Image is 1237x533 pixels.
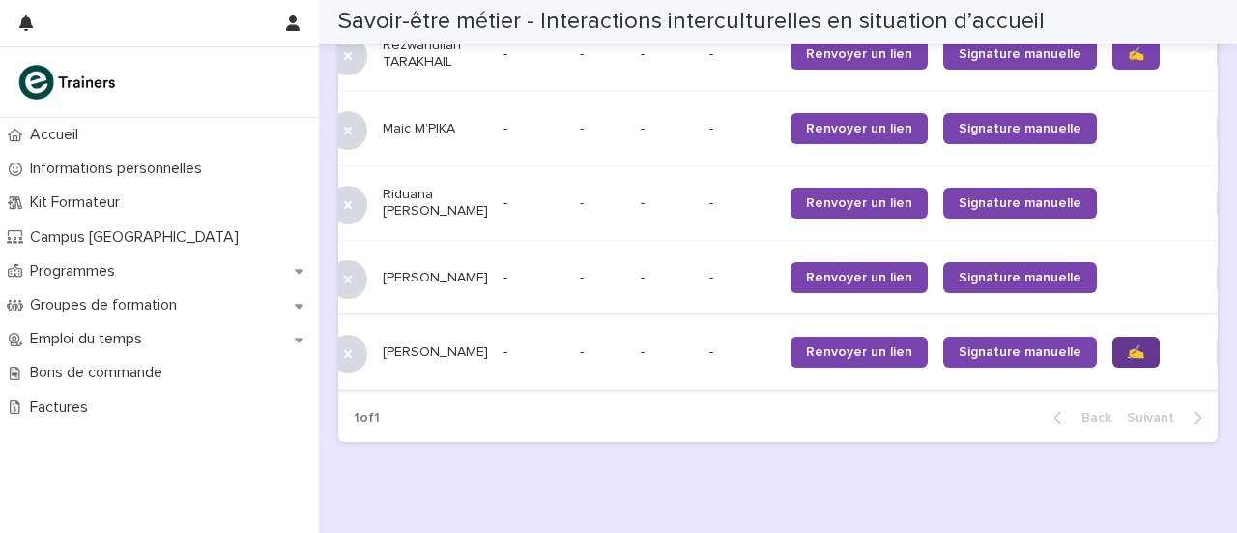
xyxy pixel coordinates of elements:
span: Signature manuelle [959,47,1081,61]
p: - [503,46,564,63]
p: - [641,46,694,63]
span: Back [1070,411,1111,425]
p: [PERSON_NAME] [383,270,488,286]
p: Groupes de formation [22,296,192,314]
p: - [580,117,588,137]
span: Signature manuelle [959,196,1081,210]
span: Renvoyer un lien [806,271,912,284]
a: Signature manuelle [943,337,1097,368]
p: - [641,121,694,137]
a: Renvoyer un lien [791,188,928,219]
p: Maic M’PIKA [383,121,488,137]
p: - [709,121,775,137]
p: - [503,121,564,137]
p: - [709,270,775,286]
p: - [580,192,588,212]
a: ✍️ [1112,39,1160,70]
p: Emploi du temps [22,330,158,348]
a: Renvoyer un lien [791,113,928,144]
p: - [641,195,694,212]
p: - [503,344,564,361]
p: Kit Formateur [22,193,135,212]
p: - [641,344,694,361]
p: [PERSON_NAME] [383,344,488,361]
span: Signature manuelle [959,345,1081,359]
span: Renvoyer un lien [806,196,912,210]
p: - [503,270,564,286]
p: - [709,46,775,63]
p: - [709,344,775,361]
p: Rezwanullah TARAKHAIL [383,38,488,71]
a: Renvoyer un lien [791,337,928,368]
p: Riduana [PERSON_NAME] [383,187,488,220]
span: Renvoyer un lien [806,122,912,135]
p: Factures [22,399,103,417]
p: Campus [GEOGRAPHIC_DATA] [22,228,254,247]
a: Signature manuelle [943,39,1097,70]
a: Renvoyer un lien [791,262,928,293]
a: ✍️ [1112,337,1160,368]
a: Signature manuelle [943,113,1097,144]
a: Signature manuelle [943,188,1097,219]
p: Bons de commande [22,364,178,382]
img: K0CqGN7SDeD6s4JG8KQk [15,63,122,102]
h2: Savoir-être métier - Interactions interculturelles en situation d’accueil [338,8,1045,36]
p: - [580,341,588,361]
p: Informations personnelles [22,160,217,178]
p: - [709,195,775,212]
span: Renvoyer un lien [806,345,912,359]
a: Renvoyer un lien [791,39,928,70]
a: Signature manuelle [943,262,1097,293]
p: - [580,266,588,286]
p: Programmes [22,262,130,281]
span: Renvoyer un lien [806,47,912,61]
span: ✍️ [1128,345,1144,359]
span: Signature manuelle [959,271,1081,284]
button: Back [1038,409,1119,427]
p: Accueil [22,126,94,144]
span: Signature manuelle [959,122,1081,135]
button: Next [1119,409,1218,427]
p: 1 of 1 [338,395,395,442]
p: - [580,43,588,63]
span: Next [1127,411,1186,425]
p: - [641,270,694,286]
p: - [503,195,564,212]
span: ✍️ [1128,47,1144,61]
